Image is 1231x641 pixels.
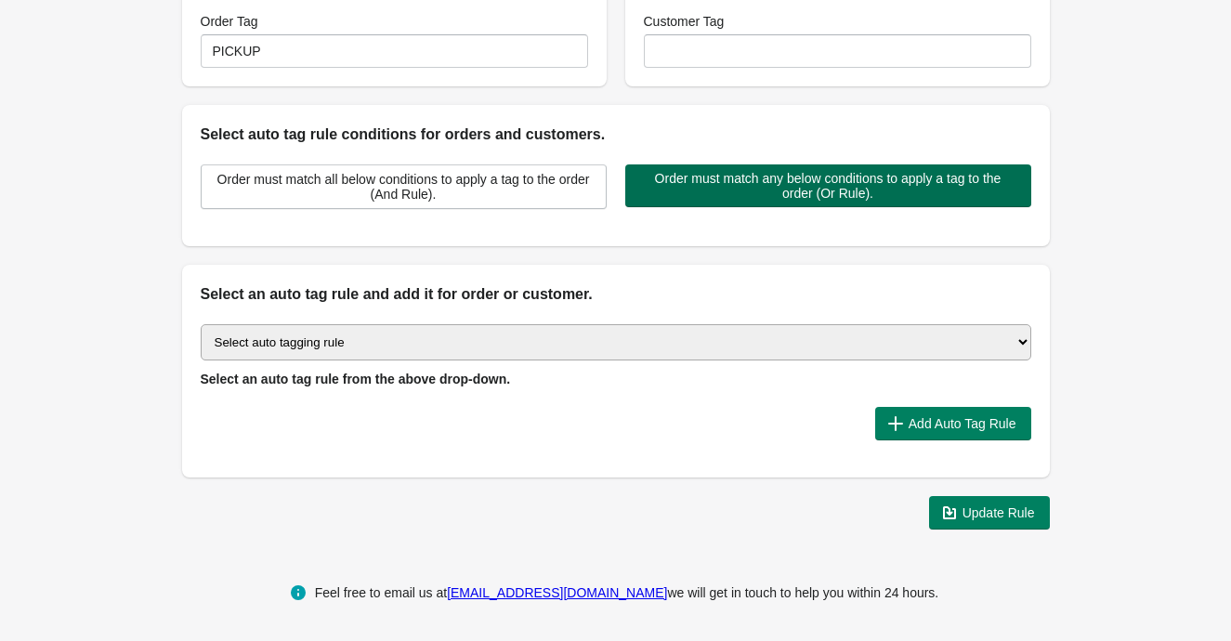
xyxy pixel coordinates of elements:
span: Add Auto Tag Rule [909,416,1016,431]
label: Order Tag [201,12,258,31]
div: Feel free to email us at we will get in touch to help you within 24 hours. [315,582,939,604]
span: Select an auto tag rule from the above drop-down. [201,372,511,386]
button: Order must match any below conditions to apply a tag to the order (Or Rule). [625,164,1031,207]
a: [EMAIL_ADDRESS][DOMAIN_NAME] [447,585,667,600]
span: Update Rule [963,505,1035,520]
h2: Select auto tag rule conditions for orders and customers. [201,124,1031,146]
h2: Select an auto tag rule and add it for order or customer. [201,283,1031,306]
label: Customer Tag [644,12,725,31]
button: Update Rule [929,496,1050,530]
button: Add Auto Tag Rule [875,407,1031,440]
button: Order must match all below conditions to apply a tag to the order (And Rule). [201,164,607,209]
span: Order must match all below conditions to apply a tag to the order (And Rule). [216,172,591,202]
span: Order must match any below conditions to apply a tag to the order (Or Rule). [640,171,1016,201]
